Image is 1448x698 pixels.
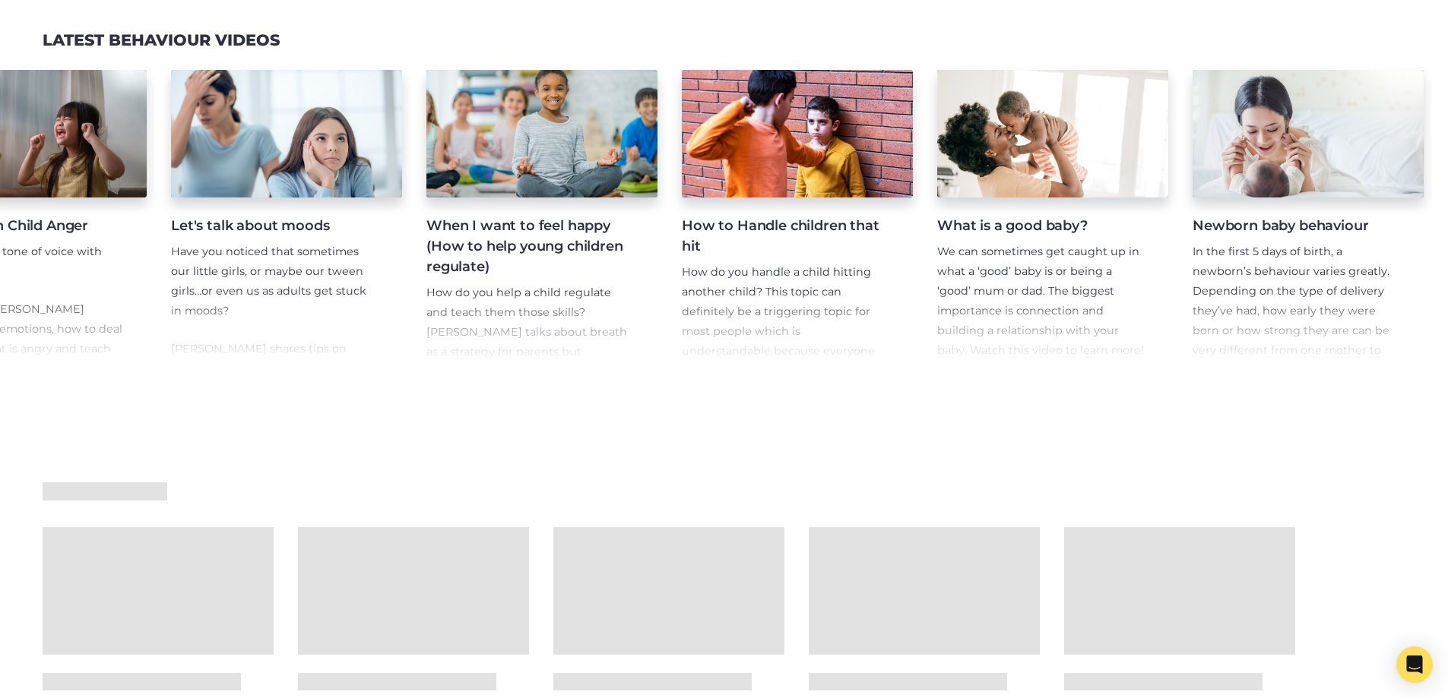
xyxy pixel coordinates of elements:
p: How do you help a child regulate and teach them those skills? [PERSON_NAME] talks about breath as... [426,283,633,460]
h4: How to Handle children that hit [682,216,889,257]
a: Let's talk about moods Have you noticed that sometimes our little girls, or maybe our tween girls... [171,70,402,362]
div: Open Intercom Messenger [1396,646,1433,683]
a: How to Handle children that hit How do you handle a child hitting another child? This topic can d... [682,70,913,362]
span: In the first 5 days of birth, a newborn’s behaviour varies greatly. Depending on the type of deli... [1193,245,1389,415]
h4: Let's talk about moods [171,216,378,236]
span: We can sometimes get caught up in what a ‘good’ baby is or being a ‘good’ mum or dad. The biggest... [937,245,1144,357]
a: When I want to feel happy (How to help young children regulate) How do you help a child regulate ... [426,70,657,362]
p: [PERSON_NAME] shares tips on helping girls to become more optimistic in the face of ruminating th... [171,340,378,418]
p: Have you noticed that sometimes our little girls, or maybe our tween girls…or even us as adults g... [171,242,378,321]
a: What is a good baby? We can sometimes get caught up in what a ‘good’ baby is or being a ‘good’ mu... [937,70,1168,362]
h4: When I want to feel happy (How to help young children regulate) [426,216,633,277]
a: Newborn baby behaviour In the first 5 days of birth, a newborn’s behaviour varies greatly. Depend... [1193,70,1424,362]
h4: What is a good baby? [937,216,1144,236]
h4: Newborn baby behaviour [1193,216,1399,236]
p: How do you handle a child hitting another child? This topic can definitely be a triggering topic ... [682,263,889,460]
h3: Latest Behaviour videos [43,31,280,50]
